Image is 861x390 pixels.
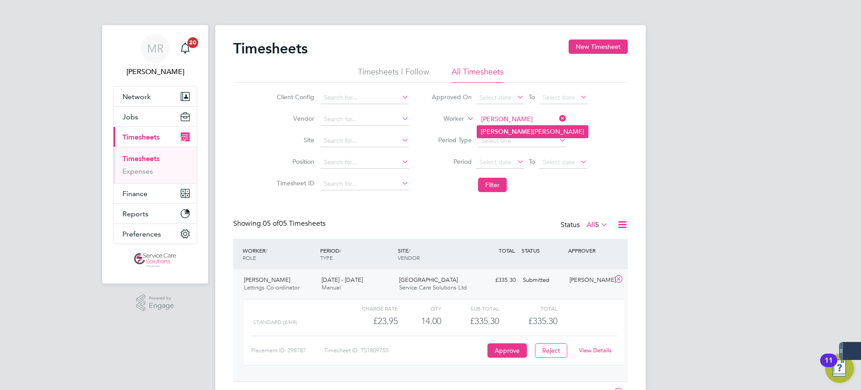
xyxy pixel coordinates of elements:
label: Period [431,158,472,166]
div: Showing [233,219,327,228]
span: Matt Robson [113,66,197,77]
a: 20 [176,34,194,63]
div: Charge rate [340,303,398,314]
span: Lettings Co-ordinator [244,284,300,291]
div: Placement ID: 298787 [251,343,324,358]
nav: Main navigation [102,25,208,284]
span: / [339,247,341,254]
button: Preferences [113,224,197,244]
button: Filter [478,178,507,192]
div: Timesheets [113,147,197,183]
div: WORKER [240,242,318,266]
a: View Details [579,346,612,354]
span: Manual [322,284,341,291]
a: Timesheets [122,154,160,163]
div: QTY [398,303,441,314]
div: 14.00 [398,314,441,329]
li: All Timesheets [452,66,504,83]
label: Worker [424,114,464,123]
span: To [526,156,538,167]
span: Service Care Solutions Ltd [399,284,467,291]
span: Select date [543,158,575,166]
div: Total [499,303,557,314]
span: Timesheets [122,133,160,141]
button: Reports [113,204,197,223]
button: Finance [113,184,197,203]
span: [DATE] - [DATE] [322,276,363,284]
button: Jobs [113,107,197,127]
span: / [265,247,267,254]
img: servicecare-logo-retina.png [134,253,176,267]
span: 05 Timesheets [263,219,326,228]
span: MR [147,43,164,54]
div: Timesheet ID: TS1809755 [324,343,485,358]
span: Select date [479,158,512,166]
div: Sub Total [441,303,499,314]
b: [PERSON_NAME] [481,128,533,136]
div: [PERSON_NAME] [566,273,613,288]
label: Approved On [431,93,472,101]
button: Network [113,87,197,106]
input: Search for... [478,113,566,126]
div: PERIOD [318,242,396,266]
label: Period Type [431,136,472,144]
button: Timesheets [113,127,197,147]
a: Go to home page [113,253,197,267]
span: To [526,91,538,103]
span: Reports [122,210,148,218]
a: Expenses [122,167,153,175]
div: SITE [396,242,473,266]
span: Select date [479,93,512,101]
a: Powered byEngage [136,294,174,311]
label: Site [274,136,314,144]
span: [GEOGRAPHIC_DATA] [399,276,458,284]
input: Select one [478,135,566,147]
span: Preferences [122,230,161,238]
span: Network [122,92,151,101]
button: Approve [487,343,527,358]
label: Position [274,158,314,166]
h2: Timesheets [233,39,308,57]
div: £335.30 [473,273,519,288]
span: Finance [122,189,148,198]
span: Jobs [122,113,138,121]
div: Status [561,219,610,232]
label: Timesheet ID [274,179,314,187]
button: Open Resource Center, 11 new notifications [825,354,854,383]
span: [PERSON_NAME] [244,276,290,284]
button: Reject [535,343,567,358]
span: 20 [187,37,198,48]
button: New Timesheet [569,39,628,54]
a: MR[PERSON_NAME] [113,34,197,77]
span: £335.30 [528,316,557,326]
span: Powered by [149,294,174,302]
span: VENDOR [398,254,420,261]
div: £23.95 [340,314,398,329]
input: Search for... [321,156,409,169]
div: Submitted [519,273,566,288]
span: Standard (£/HR) [253,319,297,325]
input: Search for... [321,135,409,147]
div: APPROVER [566,242,613,259]
span: TYPE [320,254,333,261]
li: [PERSON_NAME] [477,126,588,138]
span: ROLE [243,254,256,261]
span: 5 [595,220,599,229]
div: 11 [825,360,833,372]
input: Search for... [321,92,409,104]
input: Search for... [321,113,409,126]
span: Engage [149,302,174,310]
li: Timesheets I Follow [358,66,429,83]
span: Select date [543,93,575,101]
span: / [409,247,410,254]
div: STATUS [519,242,566,259]
div: £335.30 [441,314,499,329]
label: Vendor [274,114,314,123]
span: 05 of [263,219,279,228]
label: Client Config [274,93,314,101]
span: TOTAL [499,247,515,254]
input: Search for... [321,178,409,190]
label: All [587,220,608,229]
